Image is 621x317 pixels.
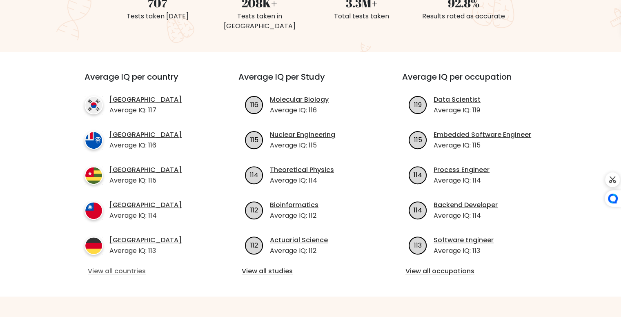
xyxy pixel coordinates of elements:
p: Average IQ: 115 [270,141,335,150]
p: Average IQ: 113 [109,246,182,256]
a: View all occupations [405,266,543,276]
a: Actuarial Science [270,235,328,245]
a: [GEOGRAPHIC_DATA] [109,95,182,105]
text: 112 [250,205,258,214]
text: 114 [414,170,422,179]
text: 115 [414,135,422,144]
a: [GEOGRAPHIC_DATA] [109,165,182,175]
p: Average IQ: 115 [109,176,182,185]
img: country [85,166,103,185]
p: Average IQ: 116 [109,141,182,150]
h3: Average IQ per country [85,72,209,92]
h3: Average IQ per occupation [402,72,546,92]
p: Average IQ: 114 [434,176,490,185]
text: 112 [250,240,258,250]
p: Average IQ: 112 [270,246,328,256]
div: Results rated as accurate [418,11,510,21]
a: [GEOGRAPHIC_DATA] [109,130,182,140]
img: country [85,201,103,220]
a: Backend Developer [434,200,498,210]
p: Average IQ: 113 [434,246,494,256]
div: Tests taken in [GEOGRAPHIC_DATA] [214,11,306,31]
a: Nuclear Engineering [270,130,335,140]
div: Total tests taken [316,11,408,21]
a: Embedded Software Engineer [434,130,531,140]
p: Average IQ: 116 [270,105,329,115]
text: 113 [414,240,422,250]
a: Bioinformatics [270,200,318,210]
p: Average IQ: 114 [109,211,182,221]
a: View all studies [242,266,379,276]
p: Average IQ: 117 [109,105,182,115]
text: 114 [414,205,422,214]
text: 115 [250,135,258,144]
a: Software Engineer [434,235,494,245]
a: Theoretical Physics [270,165,334,175]
img: country [85,131,103,150]
h3: Average IQ per Study [238,72,383,92]
p: Average IQ: 115 [434,141,531,150]
text: 119 [414,100,422,109]
div: Tests taken [DATE] [111,11,204,21]
a: Data Scientist [434,95,481,105]
a: [GEOGRAPHIC_DATA] [109,200,182,210]
img: country [85,96,103,114]
a: View all countries [88,266,206,276]
p: Average IQ: 119 [434,105,481,115]
p: Average IQ: 112 [270,211,318,221]
img: country [85,237,103,255]
a: Process Engineer [434,165,490,175]
text: 116 [250,100,258,109]
a: Molecular Biology [270,95,329,105]
text: 114 [250,170,258,179]
p: Average IQ: 114 [434,211,498,221]
p: Average IQ: 114 [270,176,334,185]
a: [GEOGRAPHIC_DATA] [109,235,182,245]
